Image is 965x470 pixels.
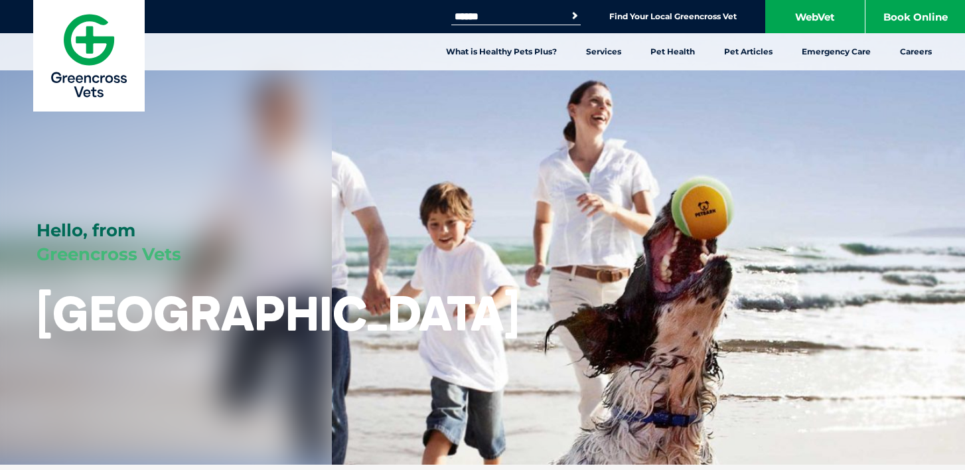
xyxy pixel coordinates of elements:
span: Hello, from [37,220,135,241]
a: Find Your Local Greencross Vet [609,11,737,22]
a: Careers [885,33,946,70]
a: Pet Health [636,33,709,70]
h1: [GEOGRAPHIC_DATA] [37,287,520,339]
a: What is Healthy Pets Plus? [431,33,571,70]
a: Pet Articles [709,33,787,70]
a: Services [571,33,636,70]
a: Emergency Care [787,33,885,70]
span: Greencross Vets [37,244,181,265]
button: Search [568,9,581,23]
